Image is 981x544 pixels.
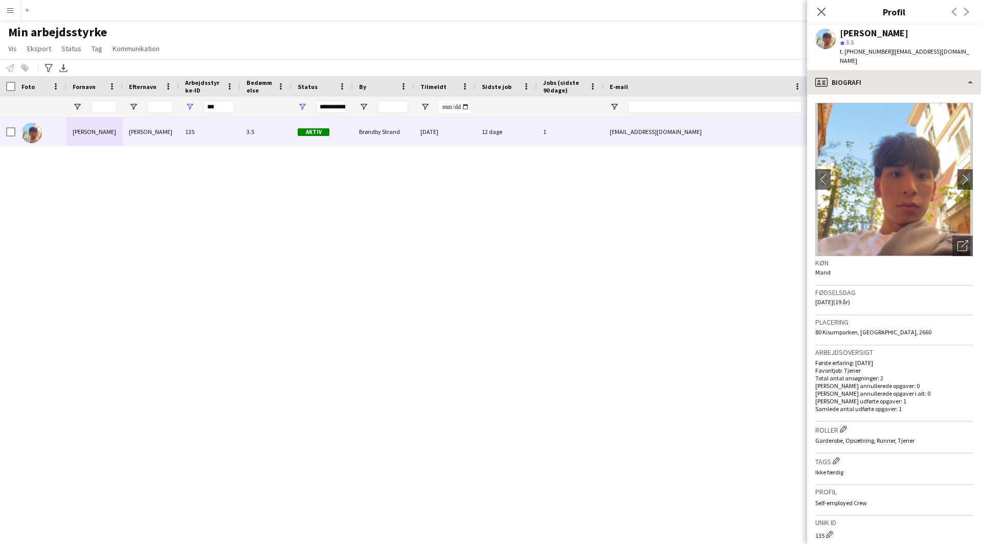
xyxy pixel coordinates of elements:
[91,101,117,113] input: Fornavn Filter Input
[92,44,102,53] span: Tag
[359,102,368,111] button: Åbn Filtermenu
[840,48,893,55] span: t. [PHONE_NUMBER]
[21,83,35,90] span: Foto
[807,70,981,95] div: Biografi
[543,79,585,94] span: Jobs (sidste 90 dage)
[815,288,973,297] h3: Fødselsdag
[123,118,179,146] div: [PERSON_NAME]
[840,48,969,64] span: | [EMAIL_ADDRESS][DOMAIN_NAME]
[815,405,973,413] p: Samlede antal udførte opgaver: 1
[815,382,973,390] p: [PERSON_NAME] annullerede opgaver: 0
[815,359,973,367] p: Første erfaring: [DATE]
[147,101,173,113] input: Efternavn Filter Input
[815,456,973,466] h3: Tags
[8,44,17,53] span: Vis
[610,102,619,111] button: Åbn Filtermenu
[57,62,70,74] app-action-btn: Eksporter XLSX
[815,328,931,336] span: 80 Kisumparken, [GEOGRAPHIC_DATA], 2660
[604,118,808,146] div: [EMAIL_ADDRESS][DOMAIN_NAME]
[815,518,973,527] h3: Unik ID
[815,374,973,382] p: Total antal ansøgninger: 2
[815,367,973,374] p: Favoritjob: Tjener
[439,101,470,113] input: Tilmeldt Filter Input
[23,42,55,55] a: Eksport
[476,118,537,146] div: 12 dage
[815,529,973,539] div: 135
[815,103,973,256] img: Mandskabs avatar eller foto
[815,258,973,267] h3: Køn
[179,118,240,146] div: 135
[420,83,447,90] span: Tilmeldt
[113,44,160,53] span: Kommunikation
[482,83,511,90] span: Sidste job
[815,487,973,496] h3: Profil
[815,348,973,357] h3: Arbejdsoversigt
[4,42,21,55] a: Vis
[8,25,107,40] span: Min arbejdsstyrke
[815,390,973,397] p: [PERSON_NAME] annullerede opgaver i alt: 0
[815,298,850,306] span: [DATE] (19 år)
[815,397,973,405] p: [PERSON_NAME] udførte opgaver: 1
[815,424,973,435] h3: Roller
[815,268,831,276] span: Mand
[42,62,55,74] app-action-btn: Avancerede filtre
[420,102,430,111] button: Åbn Filtermenu
[73,102,82,111] button: Åbn Filtermenu
[815,499,973,507] p: Self-employed Crew
[537,118,604,146] div: 1
[240,118,292,146] div: 3.5
[353,118,414,146] div: Brøndby Strand
[73,83,96,90] span: Fornavn
[66,118,123,146] div: [PERSON_NAME]
[185,102,194,111] button: Åbn Filtermenu
[27,44,51,53] span: Eksport
[610,83,628,90] span: E-mail
[414,118,476,146] div: [DATE]
[21,123,42,143] img: kevin pham
[247,79,273,94] span: Bedømmelse
[298,83,318,90] span: Status
[87,42,106,55] a: Tag
[204,101,234,113] input: Arbejdsstyrke-ID Filter Input
[61,44,81,53] span: Status
[57,42,85,55] a: Status
[807,5,981,18] h3: Profil
[185,79,222,94] span: Arbejdsstyrke-ID
[298,128,329,136] span: Aktiv
[952,236,973,256] div: Åbn foto pop-in
[377,101,408,113] input: By Filter Input
[846,38,854,46] span: 3.5
[840,29,908,38] div: [PERSON_NAME]
[815,318,973,327] h3: Placering
[108,42,164,55] a: Kommunikation
[359,83,366,90] span: By
[298,102,307,111] button: Åbn Filtermenu
[129,83,157,90] span: Efternavn
[628,101,802,113] input: E-mail Filter Input
[815,437,915,444] span: Garderobe, Opsætning, Runner, Tjener
[129,102,138,111] button: Åbn Filtermenu
[815,468,973,476] p: Ikke færdig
